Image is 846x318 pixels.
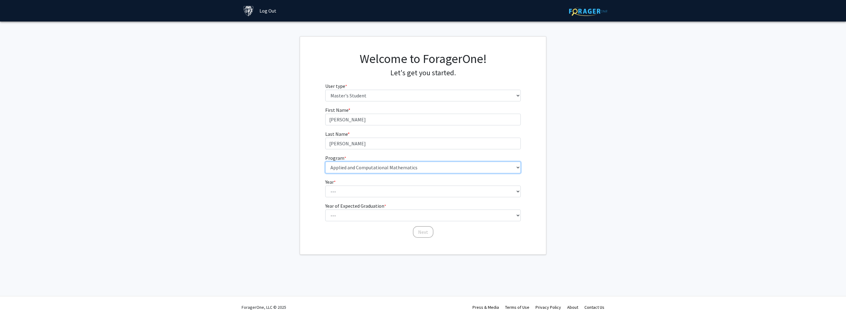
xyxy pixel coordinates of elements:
[325,107,348,113] span: First Name
[584,304,604,310] a: Contact Us
[325,82,347,90] label: User type
[325,178,336,186] label: Year
[325,69,521,77] h4: Let's get you started.
[505,304,529,310] a: Terms of Use
[5,290,26,313] iframe: Chat
[242,296,286,318] div: ForagerOne, LLC © 2025
[569,6,607,16] img: ForagerOne Logo
[325,51,521,66] h1: Welcome to ForagerOne!
[325,131,348,137] span: Last Name
[567,304,578,310] a: About
[325,202,386,210] label: Year of Expected Graduation
[472,304,499,310] a: Press & Media
[536,304,561,310] a: Privacy Policy
[413,226,433,238] button: Next
[325,154,346,162] label: Program
[243,6,254,16] img: Johns Hopkins University Logo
